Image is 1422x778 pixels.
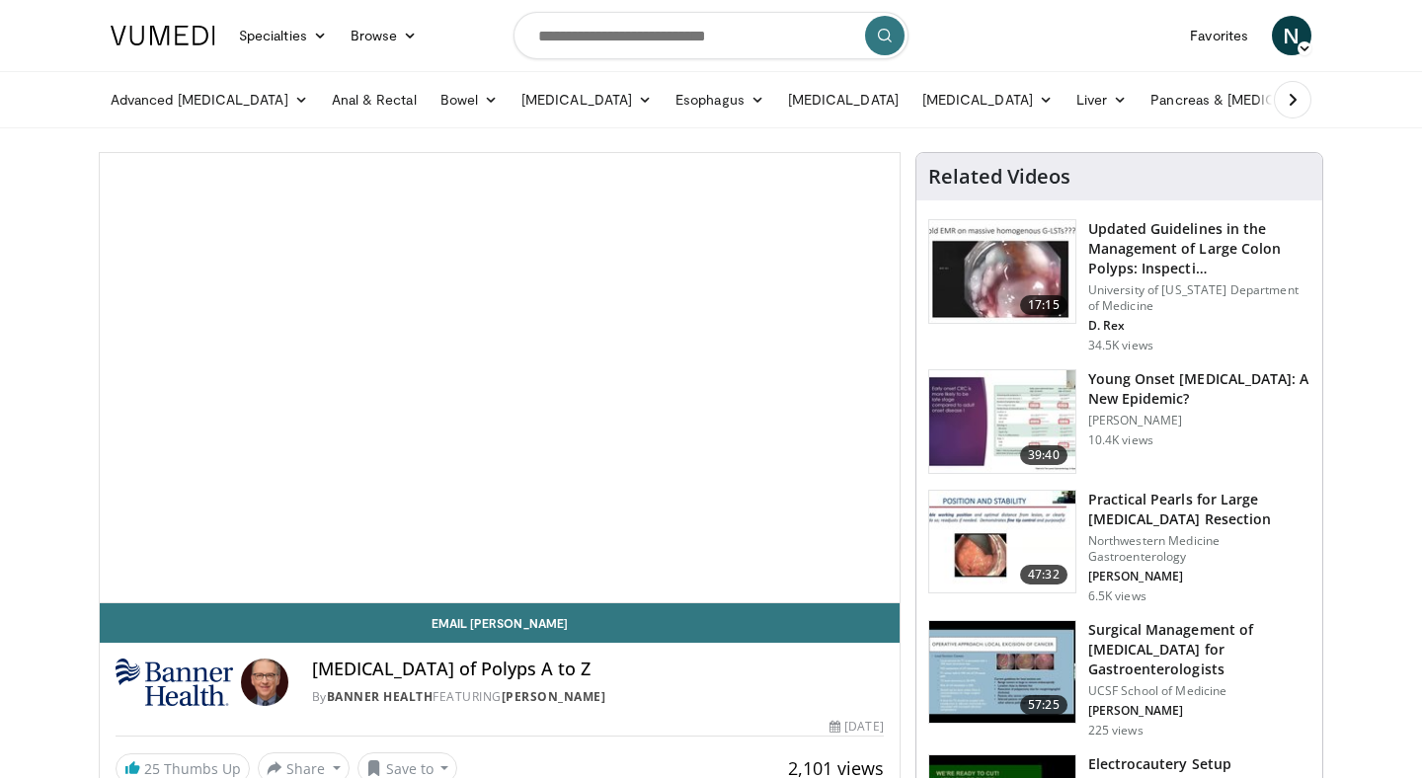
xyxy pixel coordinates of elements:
[829,718,883,736] div: [DATE]
[929,491,1075,593] img: 0daeedfc-011e-4156-8487-34fa55861f89.150x105_q85_crop-smart_upscale.jpg
[1088,703,1310,719] p: [PERSON_NAME]
[312,688,884,706] div: By FEATURING
[1020,295,1067,315] span: 17:15
[1088,754,1231,774] h3: Electrocautery Setup
[1088,318,1310,334] p: D. Rex
[929,621,1075,724] img: 00707986-8314-4f7d-9127-27a2ffc4f1fa.150x105_q85_crop-smart_upscale.jpg
[928,369,1310,474] a: 39:40 Young Onset [MEDICAL_DATA]: A New Epidemic? [PERSON_NAME] 10.4K views
[312,659,884,680] h4: [MEDICAL_DATA] of Polyps A to Z
[320,80,429,119] a: Anal & Rectal
[1020,445,1067,465] span: 39:40
[116,659,233,706] img: Banner Health
[1088,413,1310,428] p: [PERSON_NAME]
[928,490,1310,604] a: 47:32 Practical Pearls for Large [MEDICAL_DATA] Resection Northwestern Medicine Gastroenterology ...
[429,80,510,119] a: Bowel
[928,165,1070,189] h4: Related Videos
[99,80,320,119] a: Advanced [MEDICAL_DATA]
[1020,565,1067,584] span: 47:32
[1088,588,1146,604] p: 6.5K views
[327,688,434,705] a: Banner Health
[510,80,664,119] a: [MEDICAL_DATA]
[929,220,1075,323] img: dfcfcb0d-b871-4e1a-9f0c-9f64970f7dd8.150x105_q85_crop-smart_upscale.jpg
[144,759,160,778] span: 25
[910,80,1065,119] a: [MEDICAL_DATA]
[1088,432,1153,448] p: 10.4K views
[664,80,776,119] a: Esophagus
[1088,282,1310,314] p: University of [US_STATE] Department of Medicine
[1088,533,1310,565] p: Northwestern Medicine Gastroenterology
[1088,369,1310,409] h3: Young Onset [MEDICAL_DATA]: A New Epidemic?
[513,12,908,59] input: Search topics, interventions
[776,80,910,119] a: [MEDICAL_DATA]
[1272,16,1311,55] a: N
[1088,338,1153,353] p: 34.5K views
[1088,219,1310,278] h3: Updated Guidelines in the Management of Large Colon Polyps: Inspecti…
[1139,80,1370,119] a: Pancreas & [MEDICAL_DATA]
[227,16,339,55] a: Specialties
[928,219,1310,353] a: 17:15 Updated Guidelines in the Management of Large Colon Polyps: Inspecti… University of [US_STA...
[1020,695,1067,715] span: 57:25
[928,620,1310,739] a: 57:25 Surgical Management of [MEDICAL_DATA] for Gastroenterologists UCSF School of Medicine [PERS...
[111,26,215,45] img: VuMedi Logo
[929,370,1075,473] img: b23cd043-23fa-4b3f-b698-90acdd47bf2e.150x105_q85_crop-smart_upscale.jpg
[1088,620,1310,679] h3: Surgical Management of [MEDICAL_DATA] for Gastroenterologists
[241,659,288,706] img: Avatar
[1065,80,1139,119] a: Liver
[339,16,430,55] a: Browse
[100,603,900,643] a: Email [PERSON_NAME]
[1088,683,1310,699] p: UCSF School of Medicine
[502,688,606,705] a: [PERSON_NAME]
[1088,569,1310,584] p: [PERSON_NAME]
[100,153,900,603] video-js: Video Player
[1088,490,1310,529] h3: Practical Pearls for Large [MEDICAL_DATA] Resection
[1178,16,1260,55] a: Favorites
[1088,723,1144,739] p: 225 views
